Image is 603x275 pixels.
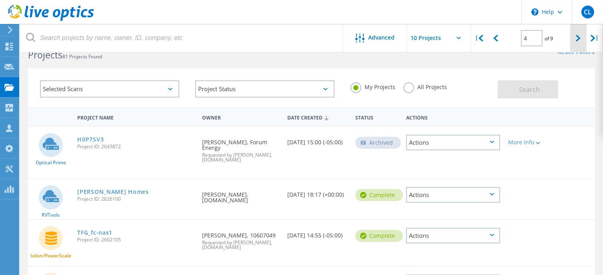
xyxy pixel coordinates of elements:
div: Owner [198,110,283,124]
div: [PERSON_NAME], [DOMAIN_NAME] [198,179,283,211]
div: [DATE] 15:00 (-05:00) [283,127,351,153]
a: Live Optics Dashboard [8,17,94,22]
span: Project ID: 2645872 [77,144,194,149]
div: [PERSON_NAME], 10607049 [198,220,283,258]
a: [PERSON_NAME] Homes [77,189,148,195]
div: [DATE] 14:55 (-05:00) [283,220,351,246]
a: TFG_fc-nas1 [77,230,112,235]
span: Optical Prime [36,160,66,165]
label: My Projects [351,82,395,90]
div: Date Created [283,110,351,125]
span: Project ID: 2602105 [77,237,194,242]
div: Complete [355,230,403,242]
a: H0P7SV3 [77,137,104,142]
span: Search [519,85,540,94]
div: Status [351,110,403,124]
span: CL [584,9,591,15]
span: RVTools [42,213,60,217]
svg: \n [531,8,539,16]
div: More Info [508,139,545,145]
div: | [587,24,603,52]
div: Archived [355,137,401,149]
div: Actions [406,187,500,203]
label: All Projects [403,82,447,90]
span: of 9 [545,35,553,42]
div: | [471,24,487,52]
span: 81 Projects Found [62,53,102,60]
div: [DATE] 18:17 (+00:00) [283,179,351,205]
span: Requested by [PERSON_NAME], [DOMAIN_NAME] [202,153,279,162]
span: Isilon/PowerScale [30,253,71,258]
div: [PERSON_NAME], Forum Energy [198,127,283,170]
span: Project ID: 2626100 [77,197,194,201]
button: Search [498,80,558,98]
span: Advanced [369,35,395,40]
div: Project Name [73,110,198,124]
div: Project Status [195,80,335,98]
input: Search projects by name, owner, ID, company, etc [20,24,343,52]
div: Complete [355,189,403,201]
span: Requested by [PERSON_NAME], [DOMAIN_NAME] [202,240,279,250]
div: Actions [402,110,504,124]
div: Actions [406,228,500,243]
div: Selected Scans [40,80,179,98]
b: Projects [28,48,62,61]
div: Actions [406,135,500,150]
